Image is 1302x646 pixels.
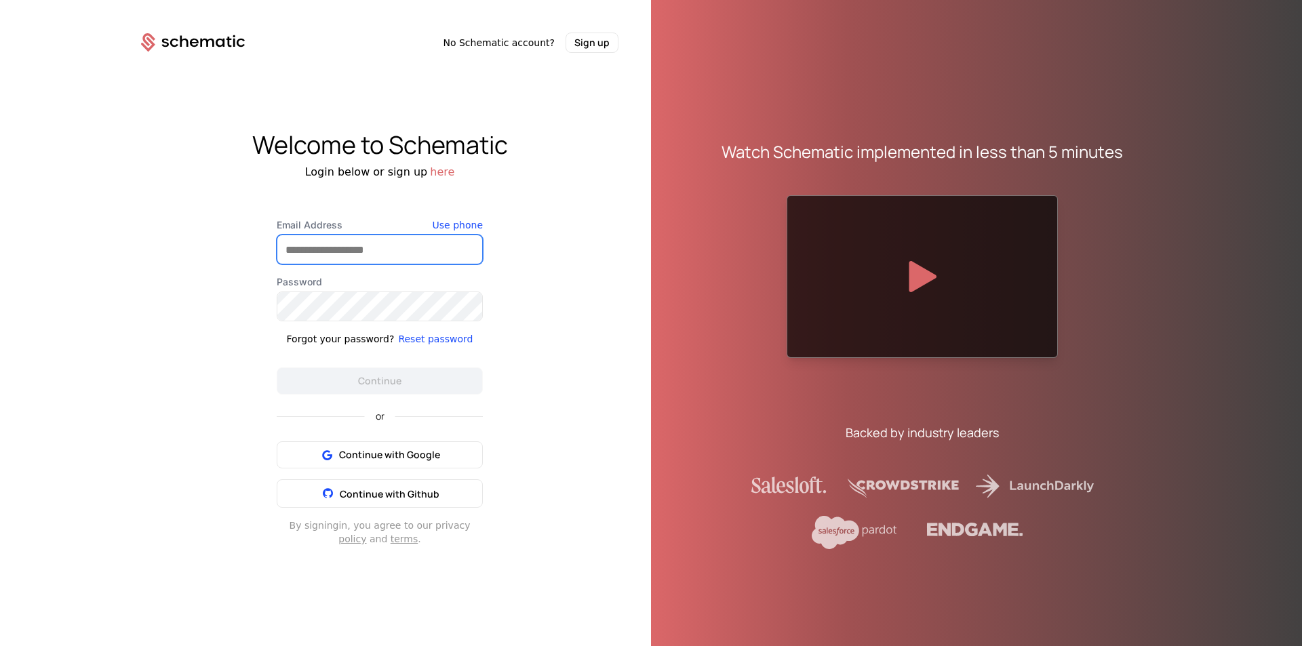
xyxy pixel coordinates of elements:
span: Continue with Github [340,487,439,500]
div: Welcome to Schematic [108,132,651,159]
span: No Schematic account? [443,36,555,49]
button: Continue with Github [277,479,483,508]
div: Watch Schematic implemented in less than 5 minutes [722,141,1123,163]
button: Use phone [433,218,483,232]
button: here [430,164,454,180]
button: Sign up [566,33,618,53]
div: By signing in , you agree to our privacy and . [277,519,483,546]
div: Login below or sign up [108,164,651,180]
button: Continue [277,367,483,395]
div: Backed by industry leaders [846,423,999,442]
span: Continue with Google [339,448,440,462]
button: Reset password [398,332,473,346]
label: Email Address [277,218,483,232]
label: Password [277,275,483,289]
a: policy [338,533,366,544]
span: or [365,411,395,421]
a: terms [391,533,418,544]
div: Forgot your password? [287,332,395,346]
button: Continue with Google [277,441,483,468]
